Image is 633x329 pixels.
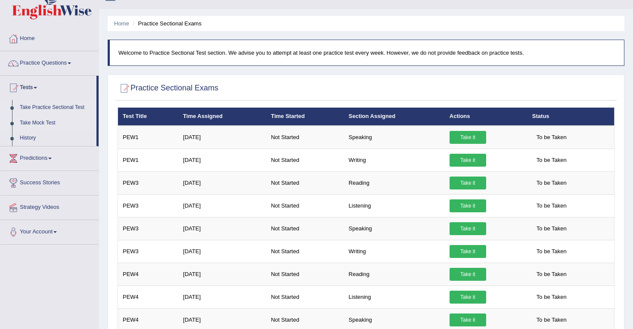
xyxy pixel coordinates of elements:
[266,126,344,149] td: Not Started
[178,171,266,194] td: [DATE]
[266,194,344,217] td: Not Started
[450,222,486,235] a: Take it
[178,194,266,217] td: [DATE]
[266,286,344,308] td: Not Started
[118,263,179,286] td: PEW4
[344,240,445,263] td: Writing
[0,51,99,73] a: Practice Questions
[266,108,344,126] th: Time Started
[118,82,218,95] h2: Practice Sectional Exams
[0,171,99,192] a: Success Stories
[114,20,129,27] a: Home
[532,313,571,326] span: To be Taken
[118,149,179,171] td: PEW1
[450,313,486,326] a: Take it
[532,268,571,281] span: To be Taken
[0,196,99,217] a: Strategy Videos
[450,177,486,189] a: Take it
[532,291,571,304] span: To be Taken
[344,263,445,286] td: Reading
[532,222,571,235] span: To be Taken
[344,286,445,308] td: Listening
[532,199,571,212] span: To be Taken
[118,49,615,57] p: Welcome to Practice Sectional Test section. We advise you to attempt at least one practice test e...
[178,263,266,286] td: [DATE]
[450,131,486,144] a: Take it
[118,108,179,126] th: Test Title
[532,131,571,144] span: To be Taken
[118,194,179,217] td: PEW3
[344,126,445,149] td: Speaking
[266,171,344,194] td: Not Started
[0,146,99,168] a: Predictions
[266,240,344,263] td: Not Started
[178,126,266,149] td: [DATE]
[118,126,179,149] td: PEW1
[0,220,99,242] a: Your Account
[0,76,96,97] a: Tests
[450,199,486,212] a: Take it
[266,263,344,286] td: Not Started
[118,240,179,263] td: PEW3
[344,217,445,240] td: Speaking
[344,171,445,194] td: Reading
[16,115,96,131] a: Take Mock Test
[178,149,266,171] td: [DATE]
[130,19,202,28] li: Practice Sectional Exams
[118,217,179,240] td: PEW3
[445,108,527,126] th: Actions
[178,108,266,126] th: Time Assigned
[450,268,486,281] a: Take it
[16,130,96,146] a: History
[118,171,179,194] td: PEW3
[118,286,179,308] td: PEW4
[450,154,486,167] a: Take it
[450,291,486,304] a: Take it
[178,286,266,308] td: [DATE]
[178,217,266,240] td: [DATE]
[527,108,614,126] th: Status
[344,194,445,217] td: Listening
[16,100,96,115] a: Take Practice Sectional Test
[0,27,99,48] a: Home
[178,240,266,263] td: [DATE]
[266,149,344,171] td: Not Started
[344,149,445,171] td: Writing
[532,245,571,258] span: To be Taken
[450,245,486,258] a: Take it
[532,154,571,167] span: To be Taken
[344,108,445,126] th: Section Assigned
[266,217,344,240] td: Not Started
[532,177,571,189] span: To be Taken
